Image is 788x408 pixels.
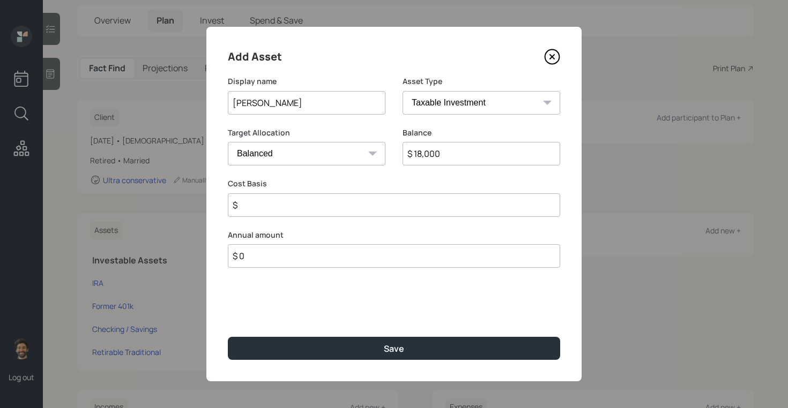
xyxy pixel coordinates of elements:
[403,127,560,138] label: Balance
[228,127,385,138] label: Target Allocation
[228,48,282,65] h4: Add Asset
[384,343,404,354] div: Save
[228,76,385,87] label: Display name
[228,337,560,360] button: Save
[228,178,560,189] label: Cost Basis
[228,230,560,240] label: Annual amount
[403,76,560,87] label: Asset Type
